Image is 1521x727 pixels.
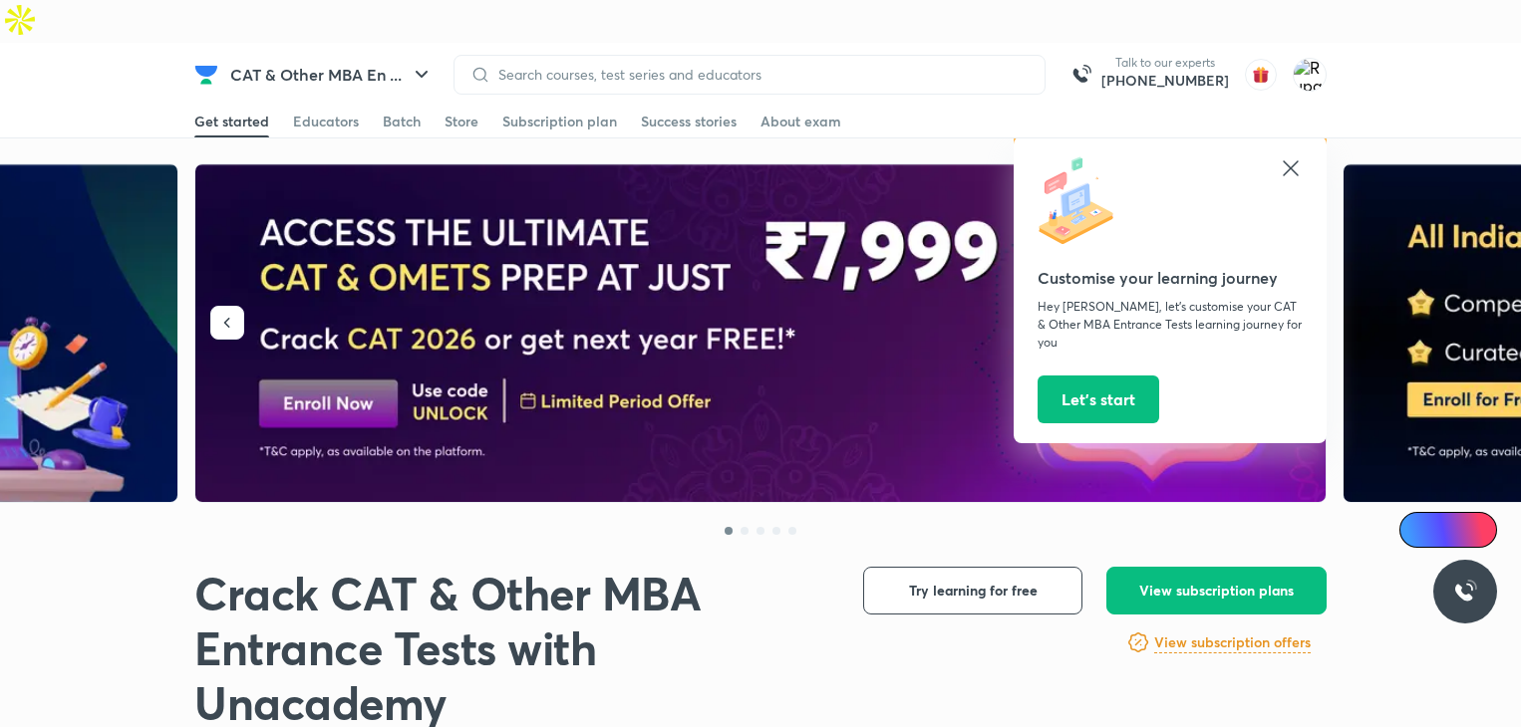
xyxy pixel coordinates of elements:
[641,112,737,131] div: Success stories
[293,106,359,137] a: Educators
[1101,55,1229,71] p: Talk to our experts
[445,106,478,137] a: Store
[1139,581,1294,601] span: View subscription plans
[1432,522,1485,538] span: Ai Doubts
[1038,156,1127,246] img: icon
[1154,632,1311,653] h6: View subscription offers
[1399,512,1497,548] a: Ai Doubts
[1038,375,1159,423] button: Let’s start
[194,112,269,131] div: Get started
[1101,71,1229,91] a: [PHONE_NUMBER]
[1154,630,1311,654] a: View subscription offers
[1411,522,1427,538] img: Icon
[1106,567,1327,614] button: View subscription plans
[760,112,841,131] div: About exam
[383,106,421,137] a: Batch
[909,581,1038,601] span: Try learning for free
[1038,298,1303,352] p: Hey [PERSON_NAME], let’s customise your CAT & Other MBA Entrance Tests learning journey for you
[1245,59,1277,91] img: avatar
[760,106,841,137] a: About exam
[502,112,617,131] div: Subscription plan
[194,106,269,137] a: Get started
[293,112,359,131] div: Educators
[1453,580,1477,604] img: ttu
[445,112,478,131] div: Store
[194,63,218,87] img: Company Logo
[502,106,617,137] a: Subscription plan
[218,55,446,95] button: CAT & Other MBA En ...
[490,67,1029,83] input: Search courses, test series and educators
[1038,266,1303,290] h5: Customise your learning journey
[863,567,1082,614] button: Try learning for free
[641,106,737,137] a: Success stories
[383,112,421,131] div: Batch
[1062,55,1101,95] img: call-us
[1293,58,1327,92] img: Rupak saha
